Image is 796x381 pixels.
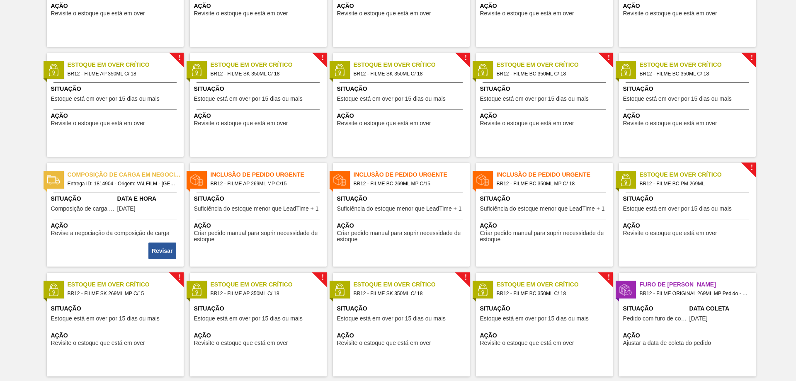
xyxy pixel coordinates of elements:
span: Estoque está em over por 15 dias ou mais [51,96,160,102]
span: Situação [480,85,611,93]
span: BR12 - FILME BC 269ML MP C/15 [354,179,463,188]
span: Ação [623,221,754,230]
span: Estoque está em over por 15 dias ou mais [480,96,589,102]
img: status [47,64,60,76]
img: status [333,64,346,76]
span: Situação [623,85,754,93]
span: Estoque em Over Crítico [640,170,756,179]
span: Estoque está em over por 15 dias ou mais [337,315,446,322]
span: Ação [194,331,325,340]
span: ! [750,55,753,61]
span: ! [178,55,181,61]
span: Ação [51,221,182,230]
span: Situação [623,304,687,313]
span: Data e Hora [117,194,182,203]
span: Estoque está em over por 15 dias ou mais [623,96,732,102]
span: Inclusão de Pedido Urgente [354,170,470,179]
span: Composição de carga em negociação [51,206,115,212]
span: Situação [51,194,115,203]
img: status [333,174,346,186]
span: ! [178,274,181,281]
span: Situação [623,194,754,203]
span: Revisite o estoque que está em over [51,120,145,126]
span: Ação [194,2,325,10]
span: ! [607,55,610,61]
span: Revisite o estoque que está em over [623,230,717,236]
img: status [47,284,60,296]
span: Criar pedido manual para suprir necessidade de estoque [480,230,611,243]
span: Inclusão de Pedido Urgente [497,170,613,179]
span: BR12 - FILME BC 350ML C/ 18 [497,69,606,78]
span: Data Coleta [689,304,754,313]
span: Revisite o estoque que está em over [337,10,431,17]
span: Ajustar a data de coleta do pedido [623,340,711,346]
span: Estoque está em over por 15 dias ou mais [623,206,732,212]
span: Situação [480,194,611,203]
span: Situação [51,85,182,93]
span: Inclusão de Pedido Urgente [211,170,327,179]
span: Criar pedido manual para suprir necessidade de estoque [337,230,468,243]
span: Situação [337,304,468,313]
span: Estoque está em over por 15 dias ou mais [194,315,303,322]
img: status [476,284,489,296]
span: Revise a negociação da composição de carga [51,230,170,236]
span: Estoque em Over Crítico [354,61,470,69]
span: BR12 - FILME BC 350ML C/ 18 [640,69,749,78]
span: Revisite o estoque que está em over [337,120,431,126]
span: Estoque em Over Crítico [354,280,470,289]
span: Ação [194,112,325,120]
span: Estoque está em over por 15 dias ou mais [480,315,589,322]
span: Ação [480,331,611,340]
span: Ação [623,2,754,10]
span: Estoque está em over por 15 dias ou mais [337,96,446,102]
span: Estoque em Over Crítico [68,61,184,69]
span: Ação [51,2,182,10]
img: status [619,174,632,186]
img: status [190,64,203,76]
button: Revisar [148,243,176,259]
span: ! [321,274,324,281]
span: Ação [337,2,468,10]
span: Revisite o estoque que está em over [51,10,145,17]
span: Ação [337,221,468,230]
span: Revisite o estoque que está em over [194,10,288,17]
img: status [476,64,489,76]
span: Ação [337,112,468,120]
span: Revisite o estoque que está em over [623,120,717,126]
span: Revisite o estoque que está em over [194,340,288,346]
span: Revisite o estoque que está em over [623,10,717,17]
span: BR12 - FILME SK 350ML C/ 18 [354,69,463,78]
span: BR12 - FILME SK 350ML C/ 18 [354,289,463,298]
span: Ação [480,112,611,120]
span: Furo de Coleta [640,280,756,289]
span: Revisite o estoque que está em over [480,340,574,346]
span: Ação [194,221,325,230]
span: Estoque está em over por 15 dias ou mais [51,315,160,322]
span: Situação [337,194,468,203]
span: Pedido com furo de coleta [623,315,687,322]
img: status [190,174,203,186]
span: Revisite o estoque que está em over [337,340,431,346]
span: BR12 - FILME BC 350ML C/ 18 [497,289,606,298]
span: Ação [480,2,611,10]
span: ! [464,55,467,61]
span: Revisite o estoque que está em over [480,120,574,126]
img: status [47,174,60,186]
img: status [476,174,489,186]
span: ! [464,274,467,281]
span: Suficiência do estoque menor que LeadTime + 1 [337,206,462,212]
img: status [190,284,203,296]
span: BR12 - FILME BC 350ML MP C/ 18 [497,179,606,188]
span: ! [321,55,324,61]
div: Completar tarefa: 29738019 [149,242,177,260]
span: Ação [51,331,182,340]
span: Suficiência do estoque menor que LeadTime + 1 [194,206,319,212]
span: Situação [480,304,611,313]
span: Criar pedido manual para suprir necessidade de estoque [194,230,325,243]
span: Situação [194,304,325,313]
img: status [333,284,346,296]
span: Suficiência do estoque menor que LeadTime + 1 [480,206,605,212]
img: status [619,284,632,296]
span: BR12 - FILME SK 269ML MP C/15 [68,289,177,298]
span: Estoque em Over Crítico [497,280,613,289]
